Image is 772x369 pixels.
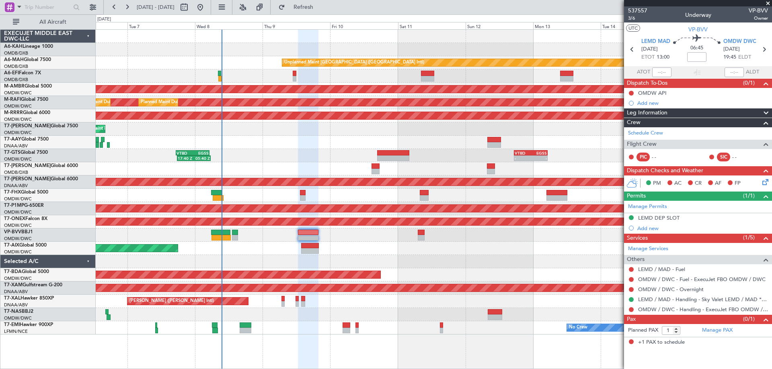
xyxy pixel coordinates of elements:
span: 13:00 [657,53,669,61]
span: A6-MAH [4,57,24,62]
a: Manage Services [628,245,668,253]
div: EGSS [193,151,209,155]
div: VTBD [515,151,531,155]
div: Underway [685,11,711,19]
span: Leg Information [627,108,667,118]
a: OMDB/DXB [4,50,28,56]
a: OMDB/DXB [4,63,28,69]
span: T7-[PERSON_NAME] [4,163,51,168]
a: M-AMBRGlobal 5000 [4,84,52,89]
a: T7-XAMGulfstream G-200 [4,283,62,287]
a: M-RAFIGlobal 7500 [4,97,48,102]
a: DNAA/ABV [4,143,28,149]
a: T7-[PERSON_NAME]Global 6000 [4,163,78,168]
a: OMDW/DWC [4,249,32,255]
a: Manage Permits [628,203,667,211]
span: Permits [627,192,646,201]
div: - [515,156,531,161]
div: Sat 11 [398,22,466,29]
span: AF [715,179,721,188]
a: OMDW/DWC [4,156,32,162]
span: T7-[PERSON_NAME] [4,124,51,128]
button: Refresh [275,1,323,14]
button: UTC [626,24,640,32]
input: Trip Number [25,1,71,13]
a: OMDB/DXB [4,77,28,83]
a: T7-AAYGlobal 7500 [4,137,49,142]
span: CR [695,179,702,188]
div: Mon 13 [533,22,601,29]
span: VP-BVV [688,25,708,34]
div: LEMD DEP SLOT [638,214,680,221]
div: Wed 8 [195,22,263,29]
span: (0/1) [743,315,755,323]
a: A6-KAHLineage 1000 [4,44,53,49]
a: T7-XALHawker 850XP [4,296,54,301]
div: Sun 12 [466,22,533,29]
span: Services [627,234,648,243]
div: Tue 7 [127,22,195,29]
a: OMDW/DWC [4,209,32,215]
div: - - [732,153,750,161]
span: 3/6 [628,15,647,22]
span: T7-XAL [4,296,21,301]
span: PM [653,179,661,188]
a: OMDW/DWC [4,116,32,122]
span: [DATE] - [DATE] [137,4,175,11]
a: VP-BVVBBJ1 [4,230,33,234]
a: T7-[PERSON_NAME]Global 6000 [4,177,78,181]
span: 19:45 [723,53,736,61]
div: - - [652,153,670,161]
span: +1 PAX to schedule [638,338,685,347]
div: Add new [637,100,768,106]
span: ALDT [746,68,759,76]
div: - [531,156,547,161]
span: Dispatch Checks and Weather [627,166,703,175]
span: ATOT [637,68,650,76]
a: T7-[PERSON_NAME]Global 7500 [4,124,78,128]
div: VTBD [177,151,193,155]
span: M-AMBR [4,84,25,89]
a: T7-FHXGlobal 5000 [4,190,48,195]
a: OMDW / DWC - Fuel - ExecuJet FBO OMDW / DWC [638,276,766,283]
span: FP [735,179,741,188]
span: T7-FHX [4,190,21,195]
span: T7-[PERSON_NAME] [4,177,51,181]
span: ETOT [641,53,655,61]
span: A6-KAH [4,44,23,49]
div: No Crew [569,322,587,334]
a: T7-BDAGlobal 5000 [4,269,49,274]
a: M-RRRRGlobal 6000 [4,110,50,115]
div: Add new [637,225,768,232]
a: A6-MAHGlobal 7500 [4,57,51,62]
span: T7-XAM [4,283,23,287]
div: SIC [717,153,730,161]
a: Manage PAX [702,326,733,334]
span: LEMD MAD [641,38,670,46]
a: T7-EMIHawker 900XP [4,322,53,327]
span: Flight Crew [627,140,657,149]
span: Owner [749,15,768,22]
span: ELDT [738,53,751,61]
a: T7-NASBBJ2 [4,309,33,314]
span: Pax [627,315,636,324]
span: T7-GTS [4,150,21,155]
a: DNAA/ABV [4,302,28,308]
span: T7-EMI [4,322,20,327]
a: DNAA/ABV [4,183,28,189]
span: Crew [627,118,641,127]
a: Schedule Crew [628,129,663,137]
span: (0/1) [743,79,755,87]
div: 17:40 Z [178,156,194,161]
a: OMDW / DWC - Overnight [638,286,704,293]
a: T7-AIXGlobal 5000 [4,243,47,248]
button: All Aircraft [9,16,87,29]
a: OMDW/DWC [4,130,32,136]
span: (1/5) [743,233,755,242]
span: M-RRRR [4,110,23,115]
a: OMDW/DWC [4,222,32,228]
span: 06:45 [690,44,703,52]
a: DNAA/ABV [4,289,28,295]
a: A6-EFIFalcon 7X [4,71,41,75]
span: (1/1) [743,192,755,200]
